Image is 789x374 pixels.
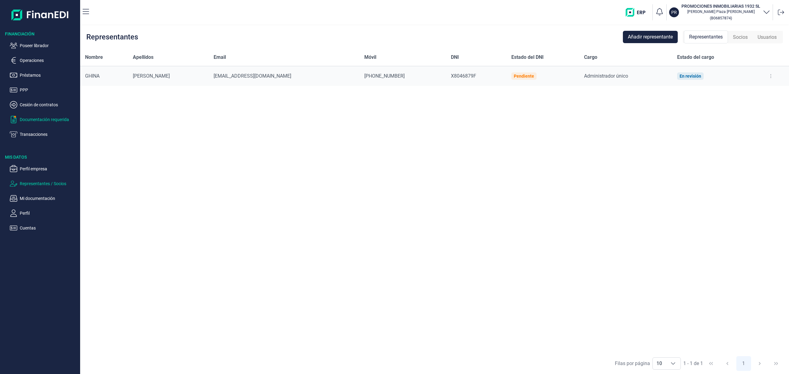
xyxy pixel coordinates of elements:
button: Poseer librador [10,42,78,49]
p: Mi documentación [20,195,78,202]
span: [EMAIL_ADDRESS][DOMAIN_NAME] [214,73,291,79]
button: Cesión de contratos [10,101,78,108]
button: Last Page [769,356,783,371]
button: Añadir representante [623,31,678,43]
p: Transacciones [20,131,78,138]
div: En revisión [680,74,701,79]
span: Email [214,54,226,61]
span: Estado del cargo [677,54,714,61]
h3: PROMOCIONES INMOBILIARIAS 1932 SL [681,3,760,9]
p: PR [671,9,677,15]
span: X8046879F [451,73,476,79]
span: Usuarios [758,34,777,41]
span: 10 [653,358,666,369]
span: Móvil [364,54,376,61]
span: 1 - 1 de 1 [683,361,703,366]
span: Estado del DNI [511,54,544,61]
button: Next Page [752,356,767,371]
button: Documentación requerida [10,116,78,123]
span: [PHONE_NUMBER] [364,73,405,79]
p: Perfil empresa [20,165,78,173]
button: First Page [704,356,718,371]
button: Transacciones [10,131,78,138]
img: erp [626,8,650,17]
div: Usuarios [753,31,782,43]
span: Cargo [584,54,597,61]
button: PRPROMOCIONES INMOBILIARIAS 1932 SL[PERSON_NAME] Plaza [PERSON_NAME](B06857874) [669,3,770,22]
p: Préstamos [20,71,78,79]
span: DNI [451,54,459,61]
p: Documentación requerida [20,116,78,123]
button: Préstamos [10,71,78,79]
p: Perfil [20,209,78,217]
div: Socios [728,31,753,43]
p: PPP [20,86,78,94]
span: Nombre [85,54,103,61]
span: GHINA [85,73,100,79]
div: Pendiente [514,74,534,79]
div: Representantes [684,30,728,43]
p: [PERSON_NAME] Plaza [PERSON_NAME] [681,9,760,14]
p: Cuentas [20,224,78,232]
span: Añadir representante [628,33,673,41]
button: Perfil empresa [10,165,78,173]
div: Choose [666,358,681,369]
p: Operaciones [20,57,78,64]
img: Logo de aplicación [11,5,69,25]
button: Representantes / Socios [10,180,78,187]
button: Perfil [10,209,78,217]
span: Administrador único [584,73,628,79]
button: Operaciones [10,57,78,64]
p: Poseer librador [20,42,78,49]
button: Cuentas [10,224,78,232]
span: Apellidos [133,54,153,61]
span: Socios [733,34,748,41]
p: Representantes / Socios [20,180,78,187]
span: [PERSON_NAME] [133,73,170,79]
div: Representantes [86,33,138,41]
small: Copiar cif [710,16,732,20]
button: Previous Page [720,356,735,371]
button: PPP [10,86,78,94]
p: Cesión de contratos [20,101,78,108]
div: Filas por página [615,360,650,367]
button: Page 1 [736,356,751,371]
button: Mi documentación [10,195,78,202]
span: Representantes [689,33,723,41]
